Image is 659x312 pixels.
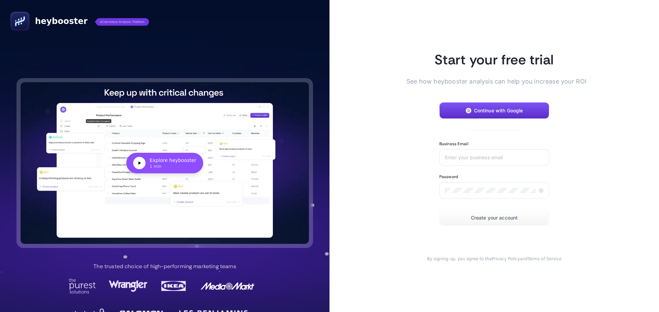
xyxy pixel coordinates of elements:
div: and [417,256,571,262]
span: Create your account [471,215,518,221]
a: Privacy Policy [492,257,520,261]
button: Continue with Google [439,102,549,119]
span: heybooster [35,16,88,27]
div: 1 min [150,164,196,169]
a: Terms of Service [528,257,562,261]
img: Wrangler [109,278,147,294]
button: Create your account [439,210,549,226]
img: MediaMarkt [200,278,255,294]
input: Enter your business email [445,155,544,160]
span: eCommerce Analysis Platform [96,18,149,26]
label: Password [439,174,458,179]
a: heyboostereCommerce Analysis Platform [10,12,149,31]
label: Business Email [439,141,469,147]
img: Purest [69,278,96,294]
span: By signing up, you agree to the [427,257,492,261]
p: The trusted choice of high-performing marketing teams [93,262,236,271]
div: Explore heybooster [150,157,196,164]
span: See how heybooster analysis can help you increase your ROI [406,77,571,86]
button: Explore heybooster1 min [21,82,309,244]
h1: Start your free trial [417,51,571,68]
span: Continue with Google [474,108,523,113]
img: Ikea [160,278,187,294]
